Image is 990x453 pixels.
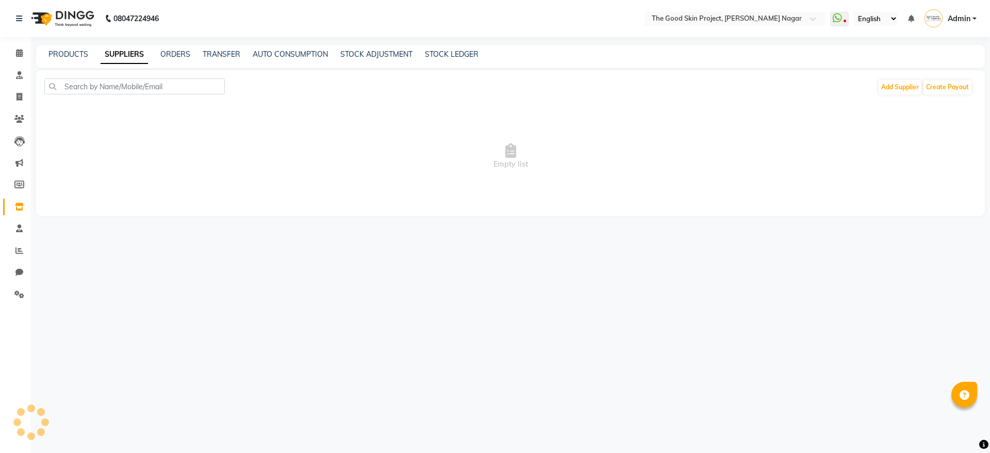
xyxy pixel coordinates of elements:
a: TRANSFER [203,50,240,59]
a: STOCK ADJUSTMENT [340,50,412,59]
a: STOCK LEDGER [425,50,478,59]
input: Search by Name/Mobile/Email [44,78,225,94]
a: SUPPLIERS [101,45,148,64]
b: 08047224946 [113,4,159,33]
a: ORDERS [160,50,190,59]
img: Admin [925,9,943,27]
a: AUTO CONSUMPTION [253,50,328,59]
span: Admin [948,13,970,24]
button: Add Supplier [879,80,921,94]
button: Create Payout [923,80,971,94]
span: Empty list [44,105,977,208]
img: logo [26,4,97,33]
a: PRODUCTS [48,50,88,59]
